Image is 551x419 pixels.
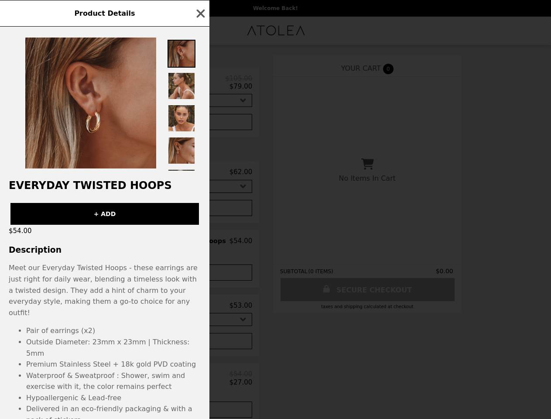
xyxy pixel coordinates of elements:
[26,337,201,359] li: Outside Diameter: 23mm x 23mm | Thickness: 5mm
[168,104,195,132] img: Thumbnail 3
[168,72,195,100] img: Thumbnail 2
[168,137,195,165] img: Thumbnail 4
[74,9,135,17] span: Product Details
[26,392,201,404] li: Hypoallergenic & Lead-free
[168,40,195,68] img: Thumbnail 1
[25,38,156,168] img: Default Title
[168,169,195,197] img: Thumbnail 5
[26,370,201,392] li: Waterproof & Sweatproof : Shower, swim and exercise with it, the color remains perfect
[26,325,201,337] li: Pair of earrings (x2)
[26,359,201,370] li: Premium Stainless Steel + 18k gold PVD coating
[9,262,201,318] p: Meet our Everyday Twisted Hoops - these earrings are just right for daily wear, blending a timele...
[10,203,199,225] button: + ADD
